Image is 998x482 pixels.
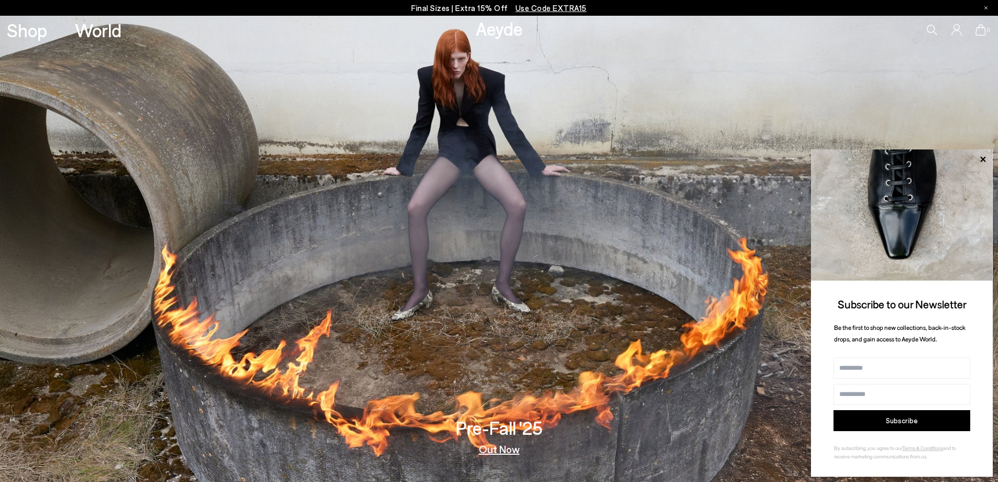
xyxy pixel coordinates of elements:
[516,3,587,13] span: Navigate to /collections/ss25-final-sizes
[902,445,943,451] a: Terms & Conditions
[811,149,993,281] img: ca3f721fb6ff708a270709c41d776025.jpg
[7,21,47,39] a: Shop
[834,324,966,343] span: Be the first to shop new collections, back-in-stock drops, and gain access to Aeyde World.
[986,27,991,33] span: 0
[975,24,986,36] a: 0
[476,17,523,39] a: Aeyde
[75,21,122,39] a: World
[411,2,587,15] p: Final Sizes | Extra 15% Off
[479,444,520,454] a: Out Now
[456,419,543,437] h3: Pre-Fall '25
[834,410,970,431] button: Subscribe
[834,445,902,451] span: By subscribing, you agree to our
[838,297,967,310] span: Subscribe to our Newsletter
